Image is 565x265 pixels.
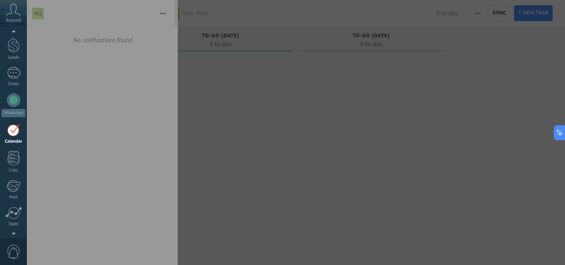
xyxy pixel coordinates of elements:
[2,195,26,200] div: Mail
[2,168,26,173] div: Lists
[2,109,25,117] div: WhatsApp
[2,55,26,60] div: Leads
[2,222,26,227] div: Stats
[2,139,26,144] div: Calendar
[2,81,26,87] div: Chats
[6,18,21,23] span: Account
